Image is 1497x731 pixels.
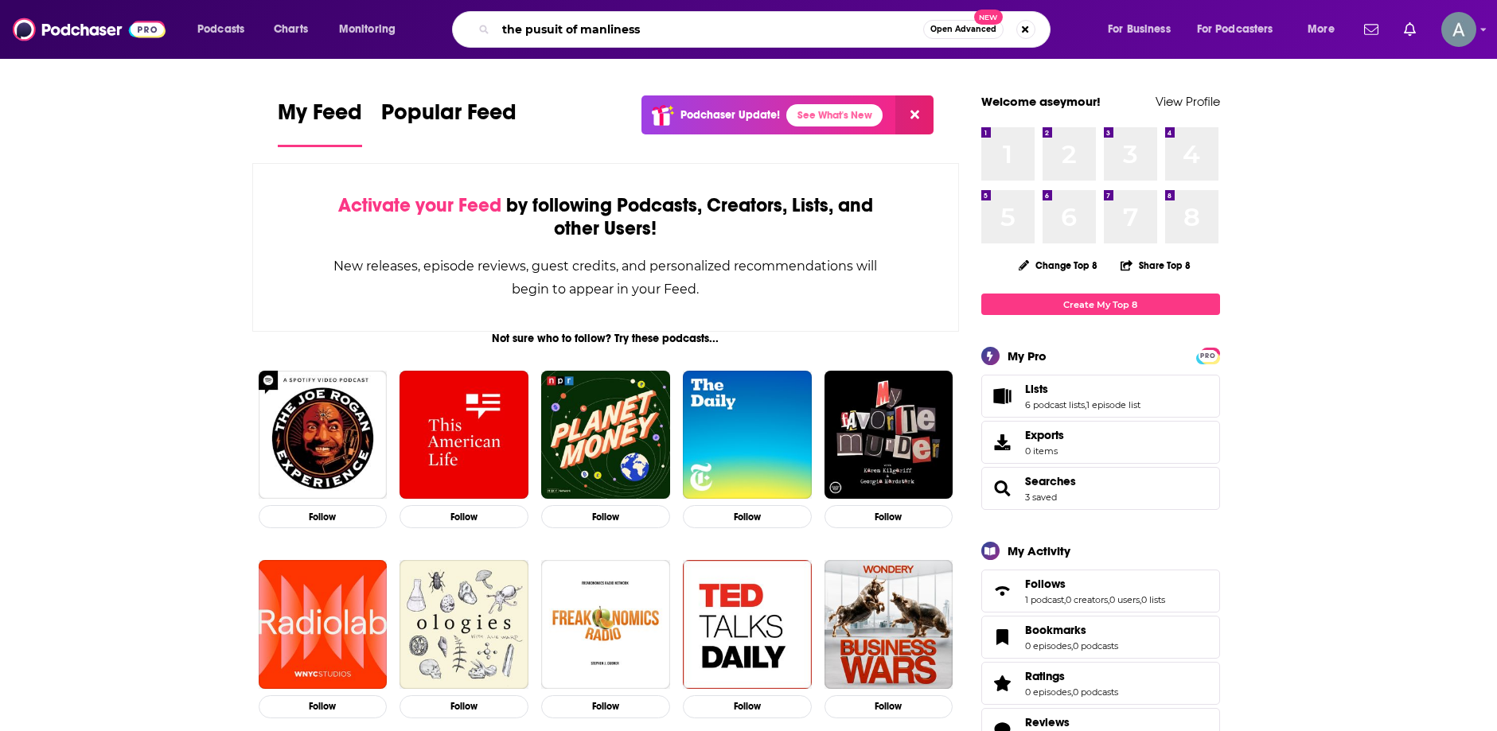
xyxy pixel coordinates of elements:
[496,17,923,42] input: Search podcasts, credits, & more...
[1441,12,1476,47] button: Show profile menu
[1140,594,1141,605] span: ,
[825,371,953,500] img: My Favorite Murder with Karen Kilgariff and Georgia Hardstark
[1008,348,1047,364] div: My Pro
[1025,492,1057,503] a: 3 saved
[1296,17,1355,42] button: open menu
[1025,623,1118,637] a: Bookmarks
[1308,18,1335,41] span: More
[974,10,1003,25] span: New
[683,695,812,718] button: Follow
[1398,16,1422,43] a: Show notifications dropdown
[1187,17,1296,42] button: open menu
[1025,623,1086,637] span: Bookmarks
[981,375,1220,418] span: Lists
[1141,594,1165,605] a: 0 lists
[278,99,362,135] span: My Feed
[1071,640,1073,651] span: ,
[683,371,812,500] img: The Daily
[541,505,670,528] button: Follow
[1066,594,1108,605] a: 0 creators
[683,560,812,689] img: TED Talks Daily
[197,18,244,41] span: Podcasts
[1025,640,1071,651] a: 0 episodes
[1441,12,1476,47] span: Logged in as aseymour
[541,560,670,689] img: Freakonomics Radio
[1071,686,1073,698] span: ,
[981,467,1220,510] span: Searches
[1358,16,1385,43] a: Show notifications dropdown
[1085,399,1086,410] span: ,
[1025,428,1064,442] span: Exports
[981,570,1220,612] span: Follows
[467,11,1066,48] div: Search podcasts, credits, & more...
[1197,18,1273,41] span: For Podcasters
[825,560,953,689] img: Business Wars
[1009,255,1108,275] button: Change Top 8
[1025,445,1064,457] span: 0 items
[1073,686,1118,698] a: 0 podcasts
[680,108,780,122] p: Podchaser Update!
[1064,594,1066,605] span: ,
[541,695,670,718] button: Follow
[1097,17,1191,42] button: open menu
[1109,594,1140,605] a: 0 users
[328,17,416,42] button: open menu
[981,94,1101,109] a: Welcome aseymour!
[1073,640,1118,651] a: 0 podcasts
[186,17,265,42] button: open menu
[259,695,388,718] button: Follow
[333,194,879,240] div: by following Podcasts, Creators, Lists, and other Users!
[1025,715,1118,729] a: Reviews
[1025,382,1048,396] span: Lists
[1025,577,1066,591] span: Follows
[1025,669,1065,683] span: Ratings
[786,104,883,126] a: See What's New
[252,332,960,345] div: Not sure who to follow? Try these podcasts...
[274,18,308,41] span: Charts
[400,560,528,689] img: Ologies with Alie Ward
[1008,543,1070,558] div: My Activity
[987,385,1019,407] a: Lists
[987,477,1019,500] a: Searches
[987,672,1019,694] a: Ratings
[339,18,396,41] span: Monitoring
[1025,399,1085,410] a: 6 podcast lists
[338,193,501,217] span: Activate your Feed
[400,371,528,500] img: This American Life
[400,505,528,528] button: Follow
[1120,250,1191,281] button: Share Top 8
[683,505,812,528] button: Follow
[981,294,1220,315] a: Create My Top 8
[1108,18,1171,41] span: For Business
[987,431,1019,453] span: Exports
[259,505,388,528] button: Follow
[278,99,362,147] a: My Feed
[13,14,166,45] img: Podchaser - Follow, Share and Rate Podcasts
[1025,474,1076,488] span: Searches
[1025,686,1071,698] a: 0 episodes
[1199,350,1218,362] span: PRO
[1441,12,1476,47] img: User Profile
[381,99,517,135] span: Popular Feed
[1025,715,1070,729] span: Reviews
[1025,382,1140,396] a: Lists
[981,662,1220,705] span: Ratings
[1156,94,1220,109] a: View Profile
[333,255,879,301] div: New releases, episode reviews, guest credits, and personalized recommendations will begin to appe...
[541,371,670,500] img: Planet Money
[987,626,1019,648] a: Bookmarks
[259,560,388,689] img: Radiolab
[1025,577,1165,591] a: Follows
[987,580,1019,602] a: Follows
[1086,399,1140,410] a: 1 episode list
[981,616,1220,659] span: Bookmarks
